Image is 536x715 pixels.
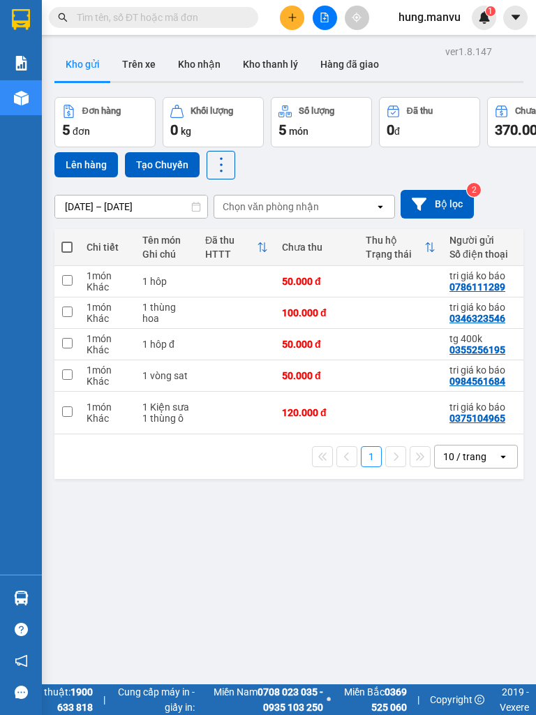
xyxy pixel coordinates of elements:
span: 0 [170,121,178,138]
div: Khác [87,344,128,355]
img: solution-icon [14,56,29,71]
div: HTTT [205,249,257,260]
div: 0786111289 [449,281,505,293]
svg: open [498,451,509,462]
button: Kho thanh lý [232,47,309,81]
div: Đã thu [205,235,257,246]
div: 10 / trang [443,450,486,464]
span: ⚪️ [327,697,331,702]
span: search [58,13,68,22]
span: Miền Nam [198,684,322,715]
button: Bộ lọc [401,190,474,219]
div: tri giá ko báo [449,302,512,313]
input: Select a date range. [55,196,207,218]
span: Miền Bắc [334,684,407,715]
button: Khối lượng0kg [163,97,264,147]
div: 120.000 đ [282,407,352,418]
span: plus [288,13,297,22]
span: 1 [488,6,493,16]
button: Đơn hàng5đơn [54,97,156,147]
span: question-circle [15,623,28,636]
div: 0375104965 [449,413,505,424]
img: warehouse-icon [14,591,29,605]
div: Tên món [142,235,191,246]
sup: 2 [467,183,481,197]
div: Chọn văn phòng nhận [223,200,319,214]
span: hung.manvu [387,8,472,26]
strong: 0369 525 060 [371,686,407,713]
button: Hàng đã giao [309,47,390,81]
div: Khác [87,413,128,424]
div: Khác [87,281,128,293]
div: Đã thu [407,106,433,116]
img: logo-vxr [12,9,30,30]
div: Ghi chú [142,249,191,260]
div: Khối lượng [191,106,233,116]
img: warehouse-icon [14,91,29,105]
div: 0355256195 [449,344,505,355]
button: 1 [361,446,382,467]
button: Tạo Chuyến [125,152,200,177]
div: 0346323546 [449,313,505,324]
div: Khác [87,376,128,387]
div: 50.000 đ [282,276,352,287]
input: Tìm tên, số ĐT hoặc mã đơn [77,10,241,25]
div: 1 món [87,401,128,413]
div: 1 hôp [142,276,191,287]
button: Đã thu0đ [379,97,480,147]
span: 5 [278,121,286,138]
div: tg 400k [449,333,512,344]
div: tri giá ko báo [449,401,512,413]
button: aim [345,6,369,30]
span: kg [181,126,191,137]
strong: 0708 023 035 - 0935 103 250 [258,686,323,713]
div: 100.000 đ [282,307,352,318]
div: Trạng thái [366,249,424,260]
div: tri giá ko báo [449,364,512,376]
button: file-add [313,6,337,30]
span: món [289,126,308,137]
div: Số lượng [299,106,334,116]
button: Lên hàng [54,152,118,177]
span: caret-down [509,11,522,24]
button: Trên xe [111,47,167,81]
span: notification [15,654,28,668]
div: 50.000 đ [282,370,352,381]
div: 50.000 đ [282,339,352,350]
sup: 1 [486,6,496,16]
button: caret-down [503,6,528,30]
div: 1 Kiện sưa 1 thùng ô [142,401,191,424]
th: Toggle SortBy [359,229,442,266]
div: 1 món [87,364,128,376]
div: Khác [87,313,128,324]
span: 0 [387,121,394,138]
span: file-add [320,13,329,22]
div: 1 món [87,333,128,344]
div: Người gửi [449,235,512,246]
div: 1 hôp đ [142,339,191,350]
span: copyright [475,695,484,705]
div: 1 vòng sat [142,370,191,381]
span: đơn [73,126,90,137]
span: | [103,692,105,707]
div: 1 món [87,270,128,281]
strong: 1900 633 818 [57,686,93,713]
div: Chi tiết [87,242,128,253]
span: 5 [62,121,70,138]
button: Kho nhận [167,47,232,81]
div: Số điện thoại [449,249,512,260]
span: aim [352,13,362,22]
span: Cung cấp máy in - giấy in: [116,684,195,715]
span: đ [394,126,400,137]
div: ver 1.8.147 [445,44,492,59]
span: message [15,686,28,699]
div: 1 thùng hoa [142,302,191,324]
div: Đơn hàng [82,106,121,116]
div: 0984561684 [449,376,505,387]
div: tri giá ko báo [449,270,512,281]
svg: open [375,201,386,212]
div: Thu hộ [366,235,424,246]
button: plus [280,6,304,30]
button: Số lượng5món [271,97,372,147]
img: icon-new-feature [478,11,491,24]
